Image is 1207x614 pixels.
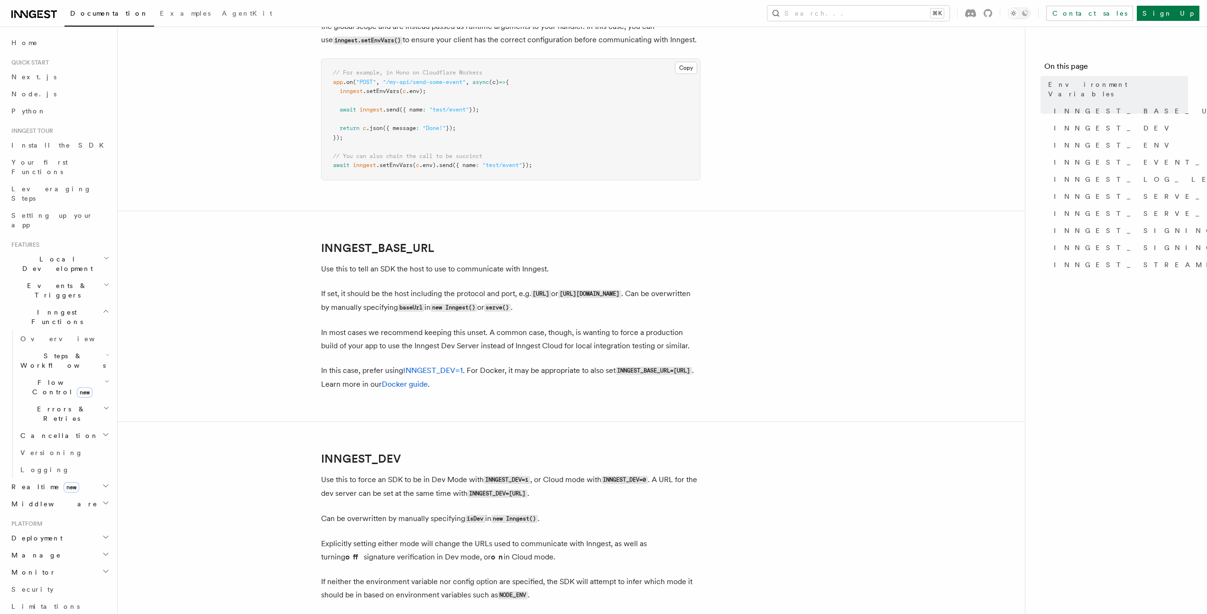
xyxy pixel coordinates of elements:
[403,88,406,94] span: c
[8,581,111,598] a: Security
[64,482,79,493] span: new
[506,79,509,85] span: {
[8,307,102,326] span: Inngest Functions
[17,431,99,440] span: Cancellation
[321,242,434,255] a: INNGEST_BASE_URL
[321,512,700,526] p: Can be overwritten by manually specifying in .
[8,530,111,547] button: Deployment
[8,281,103,300] span: Events & Triggers
[20,449,83,456] span: Versioning
[489,79,499,85] span: (c)
[413,162,416,168] span: (
[333,153,482,159] span: // You can also chain the call to be succinct
[8,277,111,304] button: Events & Triggers
[383,125,416,131] span: ({ message
[601,476,648,484] code: INNGEST_DEV=0
[8,478,111,495] button: Realtimenew
[11,141,110,149] span: Install the SDK
[321,326,700,353] p: In most cases we recommend keeping this unset. A common case, though, is wanting to force a produ...
[484,304,511,312] code: serve()
[333,69,482,76] span: // For example, in Hono on Cloudflare Workers
[8,330,111,478] div: Inngest Functions
[8,102,111,120] a: Python
[431,304,477,312] code: new Inngest()
[222,9,272,17] span: AgentKit
[8,85,111,102] a: Node.js
[1137,6,1199,21] a: Sign Up
[376,79,379,85] span: ,
[465,515,485,523] code: isDev
[321,473,700,501] p: Use this to force an SDK to be in Dev Mode with , or Cloud mode with . A URL for the dev server c...
[531,290,551,298] code: [URL]
[1050,222,1188,239] a: INNGEST_SIGNING_KEY
[8,520,43,528] span: Platform
[558,290,621,298] code: [URL][DOMAIN_NAME]
[8,550,61,560] span: Manage
[77,387,92,398] span: new
[1054,140,1175,150] span: INNGEST_ENV
[11,107,46,115] span: Python
[8,251,111,277] button: Local Development
[8,59,49,66] span: Quick start
[340,106,356,113] span: await
[476,162,479,168] span: :
[484,476,530,484] code: INNGEST_DEV=1
[1050,120,1188,137] a: INNGEST_DEV
[11,73,56,81] span: Next.js
[423,106,426,113] span: :
[423,125,446,131] span: "Done!"
[333,37,403,45] code: inngest.setEnvVars()
[398,304,424,312] code: baseUrl
[429,106,469,113] span: "test/event"
[8,137,111,154] a: Install the SDK
[8,241,39,249] span: Features
[499,79,506,85] span: =>
[363,88,399,94] span: .setEnvVars
[931,9,944,18] kbd: ⌘K
[419,162,436,168] span: .env)
[1008,8,1031,19] button: Toggle dark mode
[8,34,111,51] a: Home
[1044,61,1188,76] h4: On this page
[17,347,111,374] button: Steps & Workflows
[340,88,363,94] span: inngest
[1050,137,1188,154] a: INNGEST_ENV
[1050,256,1188,273] a: INNGEST_STREAMING
[353,162,376,168] span: inngest
[406,88,426,94] span: .env);
[675,62,697,74] button: Copy
[321,452,401,465] a: INNGEST_DEV
[216,3,278,26] a: AgentKit
[11,90,56,98] span: Node.js
[1054,123,1175,133] span: INNGEST_DEV
[340,125,359,131] span: return
[17,444,111,461] a: Versioning
[11,38,38,47] span: Home
[333,134,343,141] span: });
[1050,239,1188,256] a: INNGEST_SIGNING_KEY_FALLBACK
[8,533,63,543] span: Deployment
[8,180,111,207] a: Leveraging Steps
[8,495,111,512] button: Middleware
[491,515,538,523] code: new Inngest()
[70,9,148,17] span: Documentation
[468,490,527,498] code: INNGEST_DEV=[URL]
[436,162,452,168] span: .send
[469,106,479,113] span: });
[64,3,154,27] a: Documentation
[1046,6,1133,21] a: Contact sales
[20,335,118,343] span: Overview
[11,586,54,593] span: Security
[522,162,532,168] span: });
[17,400,111,427] button: Errors & Retries
[321,537,700,564] p: Explicitly setting either mode will change the URLs used to communicate with Inngest, as well as ...
[383,106,399,113] span: .send
[1050,102,1188,120] a: INNGEST_BASE_URL
[353,79,356,85] span: (
[482,162,522,168] span: "test/event"
[333,79,343,85] span: app
[160,9,211,17] span: Examples
[383,79,466,85] span: "/my-api/send-some-event"
[399,106,423,113] span: ({ name
[472,79,489,85] span: async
